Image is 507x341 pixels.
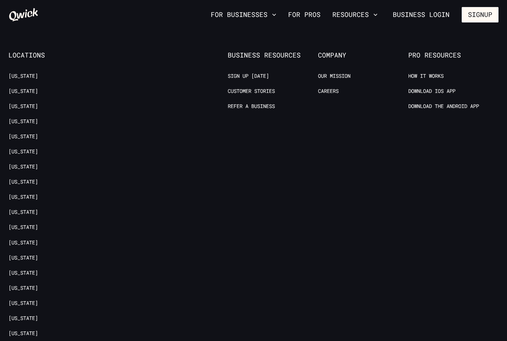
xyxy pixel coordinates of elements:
[8,315,38,322] a: [US_STATE]
[8,73,38,80] a: [US_STATE]
[8,178,38,185] a: [US_STATE]
[8,51,99,59] span: Locations
[8,269,38,276] a: [US_STATE]
[8,254,38,261] a: [US_STATE]
[8,118,38,125] a: [US_STATE]
[285,8,324,21] a: For Pros
[318,88,339,95] a: Careers
[208,8,279,21] button: For Businesses
[408,73,444,80] a: How it Works
[8,239,38,246] a: [US_STATE]
[228,51,318,59] span: Business Resources
[8,163,38,170] a: [US_STATE]
[8,224,38,231] a: [US_STATE]
[228,88,275,95] a: Customer stories
[8,194,38,201] a: [US_STATE]
[8,285,38,292] a: [US_STATE]
[318,51,408,59] span: Company
[408,51,499,59] span: Pro Resources
[8,103,38,110] a: [US_STATE]
[8,330,38,337] a: [US_STATE]
[329,8,381,21] button: Resources
[408,103,479,110] a: Download the Android App
[462,7,499,22] button: Signup
[318,73,350,80] a: Our Mission
[8,133,38,140] a: [US_STATE]
[228,73,269,80] a: Sign up [DATE]
[8,148,38,155] a: [US_STATE]
[408,88,455,95] a: Download IOS App
[387,7,456,22] a: Business Login
[228,103,275,110] a: Refer a Business
[8,300,38,307] a: [US_STATE]
[8,209,38,216] a: [US_STATE]
[8,88,38,95] a: [US_STATE]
